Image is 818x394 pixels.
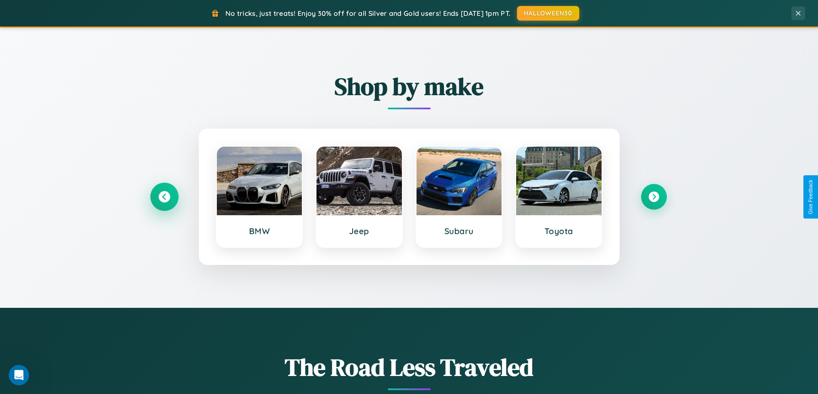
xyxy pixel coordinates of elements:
[525,226,593,236] h3: Toyota
[517,6,579,21] button: HALLOWEEN30
[325,226,393,236] h3: Jeep
[425,226,493,236] h3: Subaru
[152,351,667,384] h1: The Road Less Traveled
[225,226,294,236] h3: BMW
[808,180,814,214] div: Give Feedback
[152,70,667,103] h2: Shop by make
[9,365,29,385] iframe: Intercom live chat
[225,9,511,18] span: No tricks, just treats! Enjoy 30% off for all Silver and Gold users! Ends [DATE] 1pm PT.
